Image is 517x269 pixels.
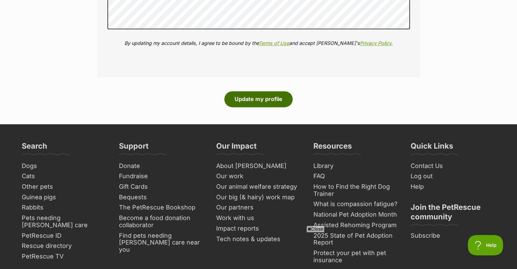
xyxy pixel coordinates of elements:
[19,202,109,213] a: Rabbits
[213,202,304,213] a: Our partners
[94,235,424,266] iframe: Advertisement
[19,251,109,262] a: PetRescue TV
[313,141,352,155] h3: Resources
[411,202,496,225] h3: Join the PetRescue community
[408,182,498,192] a: Help
[19,213,109,230] a: Pets needing [PERSON_NAME] care
[213,161,304,171] a: About [PERSON_NAME]
[360,40,393,46] a: Privacy Policy.
[116,231,207,255] a: Find pets needing [PERSON_NAME] care near you
[408,161,498,171] a: Contact Us
[119,141,149,155] h3: Support
[19,231,109,241] a: PetRescue ID
[224,91,293,107] button: Update my profile
[411,141,453,155] h3: Quick Links
[19,182,109,192] a: Other pets
[19,241,109,251] a: Rescue directory
[22,141,47,155] h3: Search
[213,171,304,182] a: Our work
[213,213,304,223] a: Work with us
[311,209,401,220] a: National Pet Adoption Month
[408,231,498,241] a: Subscribe
[259,40,289,46] a: Terms of Use
[311,161,401,171] a: Library
[468,235,503,255] iframe: Help Scout Beacon - Open
[116,202,207,213] a: The PetRescue Bookshop
[216,141,257,155] h3: Our Impact
[19,171,109,182] a: Cats
[213,192,304,203] a: Our big (& hairy) work map
[213,182,304,192] a: Our animal welfare strategy
[19,192,109,203] a: Guinea pigs
[311,182,401,199] a: How to Find the Right Dog Trainer
[408,171,498,182] a: Log out
[311,231,401,248] a: 2025 State of Pet Adoption Report
[116,161,207,171] a: Donate
[311,220,401,231] a: Assisted Rehoming Program
[311,171,401,182] a: FAQ
[116,171,207,182] a: Fundraise
[19,161,109,171] a: Dogs
[116,192,207,203] a: Bequests
[116,213,207,230] a: Become a food donation collaborator
[107,39,410,47] p: By updating my account details, I agree to be bound by the and accept [PERSON_NAME]'s
[306,225,325,232] span: Close
[116,182,207,192] a: Gift Cards
[311,199,401,209] a: What is compassion fatigue?
[213,223,304,234] a: Impact reports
